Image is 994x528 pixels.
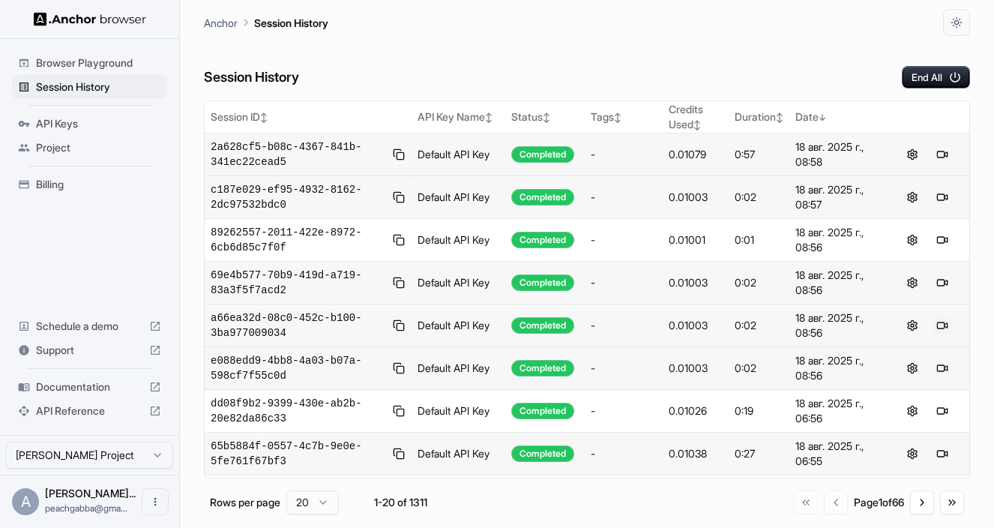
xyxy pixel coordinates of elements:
td: Default API Key [412,304,505,347]
span: ↕ [614,112,621,123]
div: 18 авг. 2025 г., 08:56 [795,268,880,298]
span: Session History [36,79,161,94]
div: 0.01003 [669,190,723,205]
span: 2a628cf5-b08c-4367-841b-341ec22cead5 [211,139,386,169]
td: Default API Key [412,347,505,390]
div: 18 авг. 2025 г., 08:58 [795,139,880,169]
h6: Session History [204,67,299,88]
span: Schedule a demo [36,319,143,334]
div: Status [511,109,579,124]
div: 0:02 [735,275,783,290]
td: Default API Key [412,475,505,518]
p: Anchor [204,15,238,31]
span: ↕ [693,119,701,130]
div: 18 авг. 2025 г., 08:56 [795,310,880,340]
div: - [591,403,656,418]
div: 0:01 [735,232,783,247]
span: 65b5884f-0557-4c7b-9e0e-5fe761f67bf3 [211,439,386,469]
div: Session History [12,75,167,99]
div: Schedule a demo [12,314,167,338]
div: 18 авг. 2025 г., 08:56 [795,225,880,255]
span: a66ea32d-08c0-452c-b100-3ba977009034 [211,310,386,340]
div: 18 авг. 2025 г., 08:56 [795,353,880,383]
span: e088edd9-4bb8-4a03-b07a-598cf7f55c0d [211,353,386,383]
div: - [591,361,656,376]
div: Support [12,338,167,362]
span: ↓ [819,112,826,123]
div: API Reference [12,399,167,423]
div: Date [795,109,880,124]
img: Anchor Logo [34,12,146,26]
p: Rows per page [210,495,280,510]
div: 18 авг. 2025 г., 08:57 [795,182,880,212]
div: Completed [511,232,574,248]
span: Project [36,140,161,155]
div: Page 1 of 66 [854,495,904,510]
div: 0:02 [735,361,783,376]
div: - [591,446,656,461]
div: Completed [511,360,574,376]
div: 0.01079 [669,147,723,162]
td: Default API Key [412,262,505,304]
span: Documentation [36,379,143,394]
div: Billing [12,172,167,196]
div: Duration [735,109,783,124]
div: 0:19 [735,403,783,418]
div: Completed [511,146,574,163]
span: ↕ [485,112,493,123]
span: 69e4b577-70b9-419d-a719-83a3f5f7acd2 [211,268,386,298]
span: 89262557-2011-422e-8972-6cb6d85c7f0f [211,225,386,255]
div: 0.01003 [669,275,723,290]
div: API Key Name [418,109,499,124]
div: - [591,232,656,247]
span: dd08f9b2-9399-430e-ab2b-20e82da86c33 [211,396,386,426]
div: - [591,318,656,333]
button: End All [902,66,970,88]
div: 0:02 [735,318,783,333]
td: Default API Key [412,176,505,219]
span: ↕ [543,112,550,123]
div: - [591,275,656,290]
div: Completed [511,317,574,334]
div: - [591,190,656,205]
div: 0.01003 [669,318,723,333]
nav: breadcrumb [204,14,328,31]
div: 1-20 of 1311 [363,495,438,510]
td: Default API Key [412,433,505,475]
div: 0.01038 [669,446,723,461]
span: Alexander Noskov [45,487,136,499]
div: 0:27 [735,446,783,461]
div: Credits Used [669,102,723,132]
div: Browser Playground [12,51,167,75]
div: API Keys [12,112,167,136]
span: Support [36,343,143,358]
div: Completed [511,189,574,205]
span: ↕ [776,112,783,123]
span: c187e029-ef95-4932-8162-2dc97532bdc0 [211,182,386,212]
td: Default API Key [412,219,505,262]
div: 18 авг. 2025 г., 06:56 [795,396,880,426]
div: 0:02 [735,190,783,205]
div: 0:57 [735,147,783,162]
div: Completed [511,445,574,462]
td: Default API Key [412,133,505,176]
div: - [591,147,656,162]
button: Open menu [142,488,169,515]
span: peachgabba@gmail.com [45,502,127,514]
div: A [12,488,39,515]
div: Tags [591,109,656,124]
div: Completed [511,274,574,291]
div: 0.01026 [669,403,723,418]
span: API Reference [36,403,143,418]
span: ↕ [260,112,268,123]
div: 0.01003 [669,361,723,376]
span: Browser Playground [36,55,161,70]
span: API Keys [36,116,161,131]
div: Project [12,136,167,160]
div: Session ID [211,109,406,124]
p: Session History [254,15,328,31]
div: Documentation [12,375,167,399]
div: Completed [511,403,574,419]
div: 0.01001 [669,232,723,247]
td: Default API Key [412,390,505,433]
